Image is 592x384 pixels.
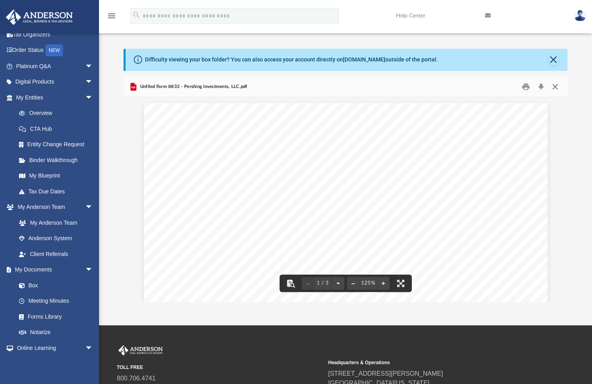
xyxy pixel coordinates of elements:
small: TOLL FREE [117,364,323,371]
button: Print [518,80,534,93]
span: 1 / 3 [314,281,332,286]
span: arrow_drop_down [85,199,101,216]
button: Download [534,80,548,93]
button: Toggle findbar [282,275,299,292]
a: Order StatusNEW [6,42,105,59]
img: Anderson Advisors Platinum Portal [4,10,75,25]
span: arrow_drop_down [85,58,101,75]
a: Tax Organizers [6,27,105,42]
a: Tax Due Dates [11,183,105,199]
div: Preview [124,76,567,302]
span: arrow_drop_down [85,340,101,356]
div: NEW [46,44,63,56]
i: menu [107,11,116,21]
a: Binder Walkthrough [11,152,105,168]
button: Zoom out [347,275,360,292]
span: Unfiled Form 8832 - Pershing Investments, LLC.pdf [138,83,247,90]
a: Forms Library [11,309,97,325]
a: My Anderson Teamarrow_drop_down [6,199,101,215]
button: 1 / 3 [314,275,332,292]
div: Document Viewer [124,97,567,302]
a: [STREET_ADDRESS][PERSON_NAME] [328,370,443,377]
a: Platinum Q&Aarrow_drop_down [6,58,105,74]
div: Difficulty viewing your box folder? You can also access your account directly on outside of the p... [145,55,438,64]
button: Close [548,80,562,93]
a: My Documentsarrow_drop_down [6,262,101,278]
small: Headquarters & Operations [328,359,534,366]
img: Anderson Advisors Platinum Portal [117,345,164,355]
a: Notarize [11,325,101,340]
a: [DOMAIN_NAME] [343,56,385,63]
a: Courses [11,356,101,372]
a: Meeting Minutes [11,293,101,309]
span: arrow_drop_down [85,262,101,278]
a: My Anderson Team [11,215,97,231]
a: Box [11,277,97,293]
a: Online Learningarrow_drop_down [6,340,101,356]
a: Overview [11,105,105,121]
span: arrow_drop_down [85,74,101,90]
a: menu [107,15,116,21]
a: Digital Productsarrow_drop_down [6,74,105,90]
span: arrow_drop_down [85,90,101,106]
button: Next page [332,275,345,292]
a: Client Referrals [11,246,101,262]
button: Zoom in [377,275,390,292]
a: My Blueprint [11,168,101,184]
a: Anderson System [11,231,101,246]
div: Current zoom level [360,281,377,286]
a: Entity Change Request [11,137,105,153]
button: Close [548,54,559,65]
img: User Pic [574,10,586,21]
a: 800.706.4741 [117,375,156,382]
div: File preview [124,97,567,302]
a: My Entitiesarrow_drop_down [6,90,105,105]
button: Enter fullscreen [392,275,409,292]
a: CTA Hub [11,121,105,137]
i: search [132,11,141,19]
